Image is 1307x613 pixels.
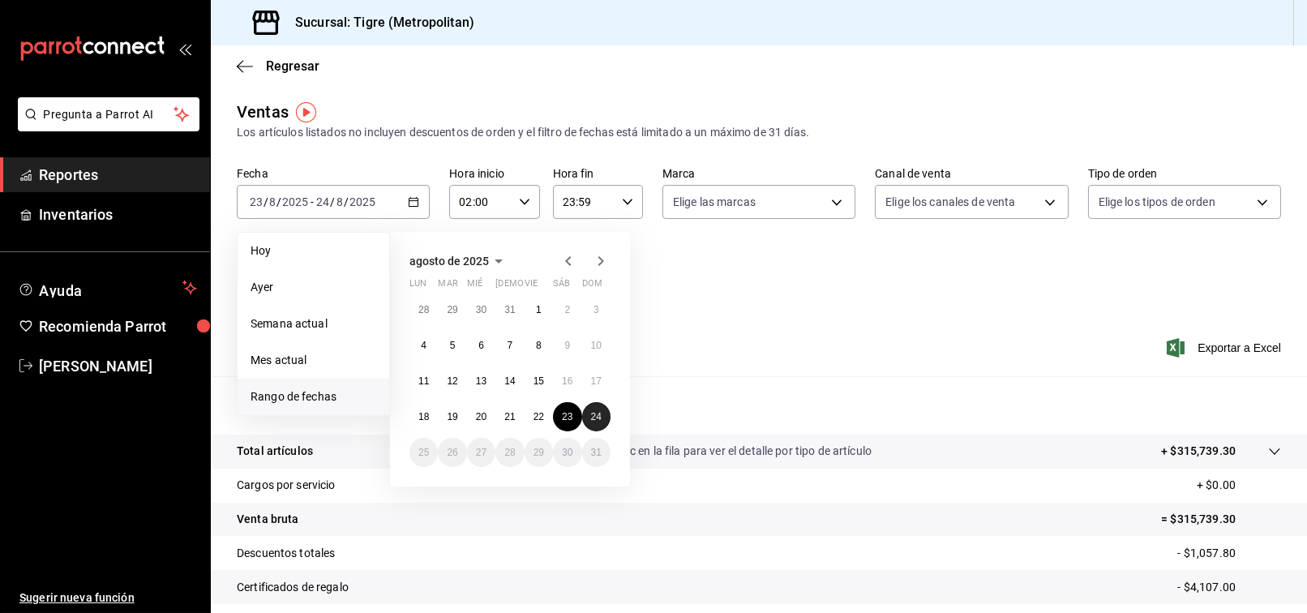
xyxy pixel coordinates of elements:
abbr: 28 de julio de 2025 [418,304,429,315]
span: Rango de fechas [251,388,376,405]
abbr: 6 de agosto de 2025 [478,340,484,351]
abbr: 22 de agosto de 2025 [534,411,544,422]
button: 1 de agosto de 2025 [525,295,553,324]
button: 14 de agosto de 2025 [495,367,524,396]
span: Pregunta a Parrot AI [44,106,174,123]
abbr: 28 de agosto de 2025 [504,447,515,458]
p: Total artículos [237,443,313,460]
button: 6 de agosto de 2025 [467,331,495,360]
label: Canal de venta [875,169,1068,180]
button: 18 de agosto de 2025 [409,402,438,431]
button: agosto de 2025 [409,251,508,271]
abbr: 20 de agosto de 2025 [476,411,486,422]
span: / [276,195,281,208]
p: = $315,739.30 [1161,511,1281,528]
button: Exportar a Excel [1170,338,1281,358]
button: 25 de agosto de 2025 [409,438,438,467]
label: Fecha [237,169,430,180]
abbr: 31 de agosto de 2025 [591,447,602,458]
p: + $315,739.30 [1161,443,1236,460]
abbr: 24 de agosto de 2025 [591,411,602,422]
button: 19 de agosto de 2025 [438,402,466,431]
span: Inventarios [39,204,197,225]
input: -- [268,195,276,208]
span: / [264,195,268,208]
button: 21 de agosto de 2025 [495,402,524,431]
p: Resumen [237,396,1281,415]
button: 27 de agosto de 2025 [467,438,495,467]
span: Elige los tipos de orden [1099,194,1215,210]
button: 28 de agosto de 2025 [495,438,524,467]
button: 12 de agosto de 2025 [438,367,466,396]
button: 5 de agosto de 2025 [438,331,466,360]
button: 2 de agosto de 2025 [553,295,581,324]
label: Marca [662,169,855,180]
abbr: 12 de agosto de 2025 [447,375,457,387]
span: Reportes [39,164,197,186]
button: 10 de agosto de 2025 [582,331,611,360]
div: Los artículos listados no incluyen descuentos de orden y el filtro de fechas está limitado a un m... [237,124,1281,141]
span: - [311,195,314,208]
input: -- [336,195,344,208]
input: -- [315,195,330,208]
input: -- [249,195,264,208]
span: Ayuda [39,278,176,298]
abbr: 14 de agosto de 2025 [504,375,515,387]
span: Elige los canales de venta [885,194,1015,210]
abbr: sábado [553,278,570,295]
button: 16 de agosto de 2025 [553,367,581,396]
abbr: 31 de julio de 2025 [504,304,515,315]
button: 29 de julio de 2025 [438,295,466,324]
p: Da clic en la fila para ver el detalle por tipo de artículo [602,443,872,460]
span: [PERSON_NAME] [39,355,197,377]
abbr: 5 de agosto de 2025 [450,340,456,351]
abbr: 19 de agosto de 2025 [447,411,457,422]
abbr: 27 de agosto de 2025 [476,447,486,458]
abbr: 21 de agosto de 2025 [504,411,515,422]
button: 3 de agosto de 2025 [582,295,611,324]
abbr: 17 de agosto de 2025 [591,375,602,387]
button: 17 de agosto de 2025 [582,367,611,396]
h3: Sucursal: Tigre (Metropolitan) [282,13,474,32]
abbr: 23 de agosto de 2025 [562,411,572,422]
input: ---- [349,195,376,208]
button: 8 de agosto de 2025 [525,331,553,360]
abbr: jueves [495,278,591,295]
button: 4 de agosto de 2025 [409,331,438,360]
abbr: 30 de julio de 2025 [476,304,486,315]
label: Tipo de orden [1088,169,1281,180]
button: 22 de agosto de 2025 [525,402,553,431]
p: Venta bruta [237,511,298,528]
button: 23 de agosto de 2025 [553,402,581,431]
p: - $1,057.80 [1178,545,1281,562]
abbr: viernes [525,278,538,295]
span: Regresar [266,58,319,74]
abbr: domingo [582,278,602,295]
span: agosto de 2025 [409,255,489,268]
button: 24 de agosto de 2025 [582,402,611,431]
span: / [330,195,335,208]
button: 31 de julio de 2025 [495,295,524,324]
p: Cargos por servicio [237,477,336,494]
span: Elige las marcas [673,194,756,210]
button: 20 de agosto de 2025 [467,402,495,431]
abbr: 7 de agosto de 2025 [508,340,513,351]
abbr: 8 de agosto de 2025 [536,340,542,351]
abbr: 10 de agosto de 2025 [591,340,602,351]
span: / [344,195,349,208]
button: 15 de agosto de 2025 [525,367,553,396]
p: - $4,107.00 [1178,579,1281,596]
button: Tooltip marker [296,102,316,122]
button: 28 de julio de 2025 [409,295,438,324]
input: ---- [281,195,309,208]
p: Descuentos totales [237,545,335,562]
button: 29 de agosto de 2025 [525,438,553,467]
span: Recomienda Parrot [39,315,197,337]
abbr: 4 de agosto de 2025 [421,340,426,351]
abbr: 16 de agosto de 2025 [562,375,572,387]
label: Hora inicio [449,169,539,180]
button: 11 de agosto de 2025 [409,367,438,396]
abbr: 2 de agosto de 2025 [564,304,570,315]
abbr: 11 de agosto de 2025 [418,375,429,387]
